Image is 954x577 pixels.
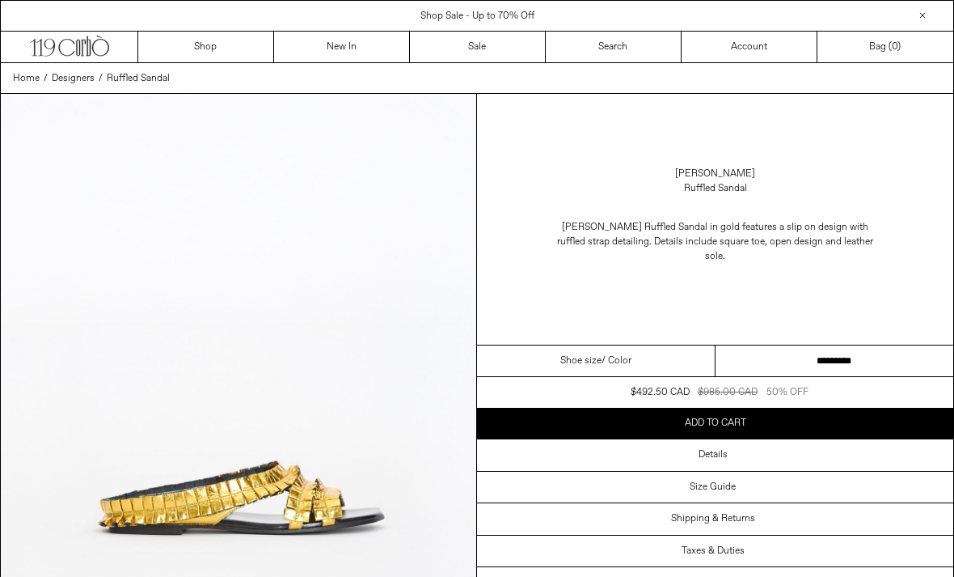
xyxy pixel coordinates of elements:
[477,408,953,439] button: Add to cart
[682,545,745,557] h3: Taxes & Duties
[52,71,95,86] a: Designers
[410,32,546,62] a: Sale
[698,385,758,400] div: $985.00 CAD
[107,72,170,85] span: Ruffled Sandal
[631,385,690,400] div: $492.50 CAD
[52,72,95,85] span: Designers
[817,32,953,62] a: Bag ()
[682,32,817,62] a: Account
[13,71,40,86] a: Home
[602,354,631,368] span: / Color
[690,482,736,493] h3: Size Guide
[699,449,728,460] h3: Details
[99,71,103,86] span: /
[560,354,602,368] span: Shoe size
[107,71,170,86] a: Ruffled Sandal
[13,72,40,85] span: Home
[892,40,901,54] span: )
[675,167,755,181] a: [PERSON_NAME]
[138,32,274,62] a: Shop
[685,417,746,430] span: Add to cart
[554,212,877,272] p: [PERSON_NAME] Ruffled Sandal in gold features a slip on design with ruffled strap detailing. Deta...
[420,10,534,23] a: Shop Sale - Up to 70% Off
[671,513,755,524] h3: Shipping & Returns
[892,40,897,53] span: 0
[44,71,48,86] span: /
[546,32,682,62] a: Search
[766,385,808,400] div: 50% OFF
[684,181,747,196] div: Ruffled Sandal
[274,32,410,62] a: New In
